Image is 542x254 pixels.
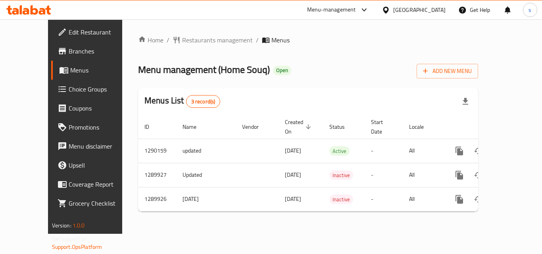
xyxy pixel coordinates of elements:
a: Grocery Checklist [51,194,138,213]
span: Menu disclaimer [69,141,132,151]
div: Total records count [186,95,221,108]
td: - [365,139,403,163]
td: All [403,139,444,163]
span: [DATE] [285,145,301,156]
span: s [529,6,531,14]
td: All [403,187,444,211]
span: Start Date [371,117,393,136]
a: Menus [51,61,138,80]
td: 1289927 [138,163,176,187]
a: Support.OpsPlatform [52,242,102,252]
span: Get support on: [52,234,88,244]
a: Restaurants management [173,35,253,45]
span: Grocery Checklist [69,199,132,208]
nav: breadcrumb [138,35,478,45]
span: Inactive [329,171,353,180]
span: Menus [271,35,290,45]
button: Change Status [469,141,488,160]
span: 1.0.0 [73,220,85,231]
td: 1290159 [138,139,176,163]
a: Coverage Report [51,175,138,194]
table: enhanced table [138,115,532,212]
div: [GEOGRAPHIC_DATA] [393,6,446,14]
span: Open [273,67,291,74]
span: Coupons [69,103,132,113]
td: - [365,187,403,211]
span: Upsell [69,160,132,170]
span: Choice Groups [69,84,132,94]
span: Menu management ( Home Souq ) [138,61,270,78]
li: / [256,35,259,45]
span: Inactive [329,195,353,204]
span: Edit Restaurant [69,27,132,37]
span: Coverage Report [69,180,132,189]
td: [DATE] [176,187,236,211]
a: Choice Groups [51,80,138,99]
div: Open [273,66,291,75]
span: Promotions [69,122,132,132]
div: Menu-management [307,5,356,15]
button: Change Status [469,190,488,209]
span: Created On [285,117,313,136]
span: Add New Menu [423,66,472,76]
span: Name [183,122,207,132]
a: Promotions [51,118,138,137]
span: Branches [69,46,132,56]
span: Vendor [242,122,269,132]
a: Home [138,35,163,45]
span: Status [329,122,355,132]
span: Active [329,147,350,156]
a: Edit Restaurant [51,23,138,42]
th: Actions [444,115,532,139]
td: All [403,163,444,187]
span: [DATE] [285,194,301,204]
span: [DATE] [285,170,301,180]
button: more [450,141,469,160]
a: Branches [51,42,138,61]
span: Locale [409,122,434,132]
span: Version: [52,220,71,231]
span: Menus [70,65,132,75]
span: 3 record(s) [186,98,220,105]
button: Change Status [469,166,488,185]
a: Menu disclaimer [51,137,138,156]
span: Restaurants management [182,35,253,45]
a: Coupons [51,99,138,118]
a: Upsell [51,156,138,175]
button: more [450,190,469,209]
td: Updated [176,163,236,187]
span: ID [144,122,160,132]
td: 1289926 [138,187,176,211]
button: Add New Menu [417,64,478,78]
div: Active [329,146,350,156]
div: Export file [456,92,475,111]
td: updated [176,139,236,163]
button: more [450,166,469,185]
li: / [167,35,169,45]
td: - [365,163,403,187]
h2: Menus List [144,95,220,108]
